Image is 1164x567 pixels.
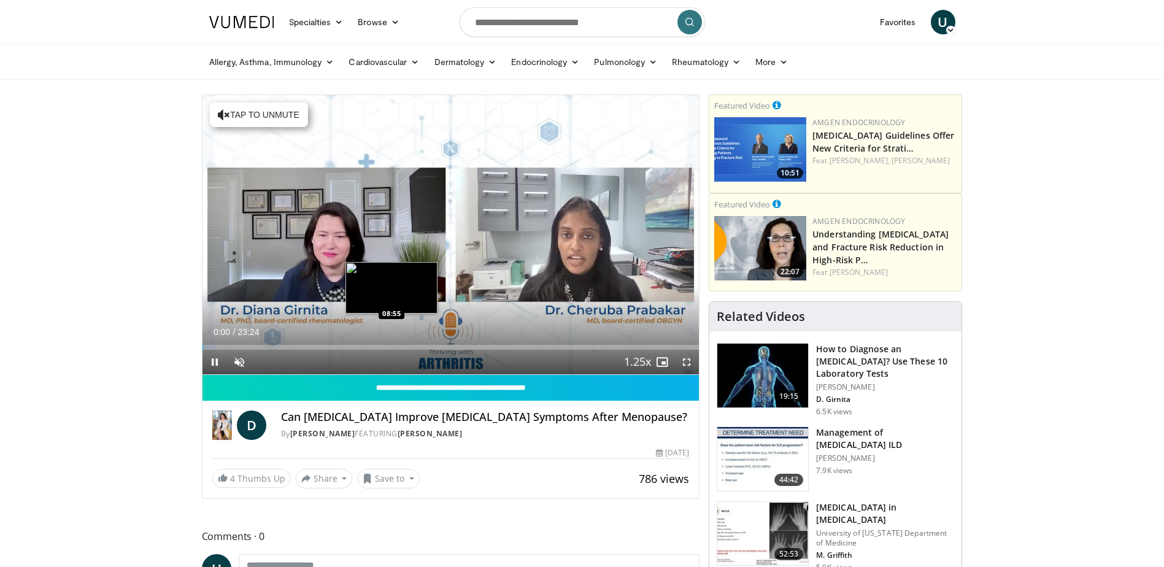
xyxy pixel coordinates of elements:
a: 19:15 How to Diagnose an [MEDICAL_DATA]? Use These 10 Laboratory Tests [PERSON_NAME] D. Girnita 6... [717,343,954,417]
small: Featured Video [714,100,770,111]
a: Amgen Endocrinology [812,117,905,128]
h3: How to Diagnose an [MEDICAL_DATA]? Use These 10 Laboratory Tests [816,343,954,380]
span: 786 views [639,471,689,486]
img: c9a25db3-4db0-49e1-a46f-17b5c91d58a1.png.150x105_q85_crop-smart_upscale.png [714,216,806,280]
a: Cardiovascular [341,50,426,74]
span: 22:07 [777,266,803,277]
a: Amgen Endocrinology [812,216,905,226]
a: [PERSON_NAME] [398,428,463,439]
img: Dr. Diana Girnita [212,411,232,440]
a: [PERSON_NAME] [892,155,950,166]
h3: [MEDICAL_DATA] in [MEDICAL_DATA] [816,501,954,526]
span: 52:53 [774,548,804,560]
a: Pulmonology [587,50,665,74]
a: Dermatology [427,50,504,74]
img: 94354a42-e356-4408-ae03-74466ea68b7a.150x105_q85_crop-smart_upscale.jpg [717,344,808,407]
a: Understanding [MEDICAL_DATA] and Fracture Risk Reduction in High-Risk P… [812,228,949,266]
a: Favorites [873,10,923,34]
span: 23:24 [237,327,259,337]
a: More [748,50,795,74]
span: 0:00 [214,327,230,337]
p: D. Girnita [816,395,954,404]
img: f34b7c1c-2f02-4eb7-a3f6-ccfac58a9900.150x105_q85_crop-smart_upscale.jpg [717,427,808,491]
a: Endocrinology [504,50,587,74]
div: Progress Bar [202,345,700,350]
a: D [237,411,266,440]
span: 44:42 [774,474,804,486]
span: Comments 0 [202,528,700,544]
a: Browse [350,10,407,34]
a: 44:42 Management of [MEDICAL_DATA] ILD [PERSON_NAME] 7.9K views [717,426,954,492]
p: 7.9K views [816,466,852,476]
h4: Can [MEDICAL_DATA] Improve [MEDICAL_DATA] Symptoms After Menopause? [281,411,690,424]
div: By FEATURING [281,428,690,439]
p: 6.5K views [816,407,852,417]
a: Rheumatology [665,50,748,74]
h4: Related Videos [717,309,805,324]
a: 22:07 [714,216,806,280]
p: [PERSON_NAME] [816,382,954,392]
img: 7b525459-078d-43af-84f9-5c25155c8fbb.png.150x105_q85_crop-smart_upscale.jpg [714,117,806,182]
img: 9d501fbd-9974-4104-9b57-c5e924c7b363.150x105_q85_crop-smart_upscale.jpg [717,502,808,566]
a: Allergy, Asthma, Immunology [202,50,342,74]
a: 4 Thumbs Up [212,469,291,488]
button: Playback Rate [625,350,650,374]
span: 10:51 [777,168,803,179]
div: Feat. [812,155,957,166]
button: Pause [202,350,227,374]
a: [PERSON_NAME], [830,155,890,166]
span: 4 [230,472,235,484]
h3: Management of [MEDICAL_DATA] ILD [816,426,954,451]
input: Search topics, interventions [460,7,705,37]
a: 10:51 [714,117,806,182]
p: M. Griffith [816,550,954,560]
button: Fullscreen [674,350,699,374]
div: Feat. [812,267,957,278]
div: [DATE] [656,447,689,458]
button: Share [296,469,353,488]
p: University of [US_STATE] Department of Medicine [816,528,954,548]
button: Unmute [227,350,252,374]
video-js: Video Player [202,95,700,375]
img: VuMedi Logo [209,16,274,28]
button: Enable picture-in-picture mode [650,350,674,374]
p: [PERSON_NAME] [816,453,954,463]
button: Save to [357,469,420,488]
button: Tap to unmute [210,102,308,127]
small: Featured Video [714,199,770,210]
a: [MEDICAL_DATA] Guidelines Offer New Criteria for Strati… [812,129,954,154]
a: Specialties [282,10,351,34]
a: U [931,10,955,34]
a: [PERSON_NAME] [830,267,888,277]
span: 19:15 [774,390,804,403]
img: image.jpeg [345,262,437,314]
span: / [233,327,236,337]
a: [PERSON_NAME] [290,428,355,439]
